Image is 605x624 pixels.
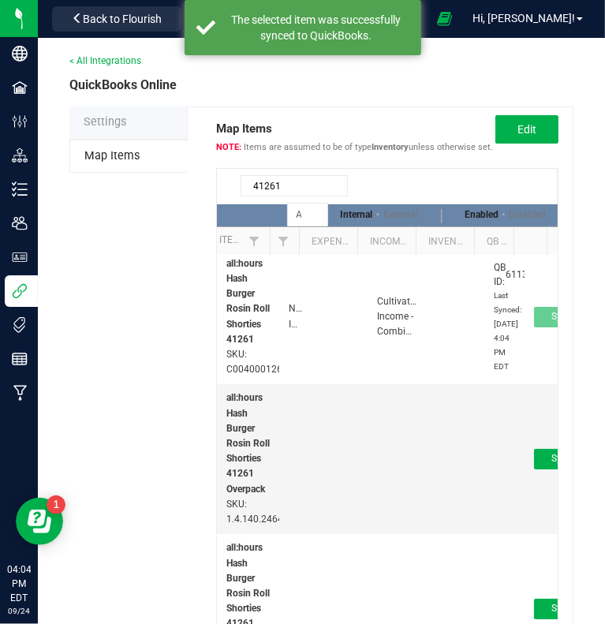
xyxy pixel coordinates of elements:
a: Item NameSortable [219,234,244,247]
span: Settings [84,115,126,129]
inline-svg: Company [12,46,28,62]
inline-svg: Configuration [12,114,28,129]
inline-svg: Users [12,215,28,231]
span: Back to Flourish [83,13,162,25]
span: Hi, [PERSON_NAME]! [472,12,575,24]
span: Non-Inventory [289,303,328,329]
a: Internal [340,209,372,220]
inline-svg: Integrations [12,283,28,299]
th: Inventory Asset Account [416,227,474,256]
th: Expense Account [299,227,357,256]
button: Back to Flourish [52,6,181,32]
a: External [383,209,418,220]
a: Filter [245,231,263,251]
input: All Brands [288,204,308,226]
inline-svg: Tags [12,317,28,333]
a: < All Integrations [69,55,141,66]
iframe: Resource center unread badge [47,495,65,514]
th: QB Sync Info [474,227,514,256]
span: QuickBooks Online [69,76,177,95]
iframe: Resource center [16,498,63,545]
inline-svg: Reports [12,351,28,367]
inline-svg: Facilities [12,80,28,95]
button: Edit [495,115,558,144]
span: Last Synced: [495,291,522,314]
th: Income Account [357,227,416,256]
a: Disabled [509,209,546,220]
div: The selected item was successfully synced to QuickBooks. [224,12,409,43]
span: Sync to QB [551,453,597,464]
inline-svg: Inventory [12,181,28,197]
inline-svg: Distribution [12,148,28,163]
span: Map Items [216,115,493,152]
span: Map Items [84,149,140,163]
inline-svg: User Roles [12,249,28,265]
p: SKU: 1.4.140.24640.0 [226,497,270,527]
span: Edit [517,123,536,136]
strong: Inventory [372,142,409,152]
a: Enabled [465,209,499,220]
span: all:hours Hash Burger Rosin Roll Shorties 41261 [226,258,270,345]
p: 09/24 [7,605,31,617]
span: QB ID: [495,260,506,289]
span: [DATE] 4:04 PM EDT [495,319,519,371]
p: 04:04 PM EDT [7,562,31,605]
input: Search by Item Name or SKU... [241,175,348,196]
span: Items are assumed to be of type unless otherwise set. [216,142,493,152]
p: SKU: C0040001261 [226,347,270,377]
span: 6113 [506,267,528,282]
span: Open Ecommerce Menu [427,3,462,34]
span: Sync to QB [551,311,597,322]
a: Filter [274,231,293,251]
span: all:hours Hash Burger Rosin Roll Shorties 41261 Overpack [226,392,270,494]
span: Sync to QB [551,603,597,614]
span: Cultivation Income - Combined [377,296,424,337]
inline-svg: Manufacturing [12,385,28,401]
